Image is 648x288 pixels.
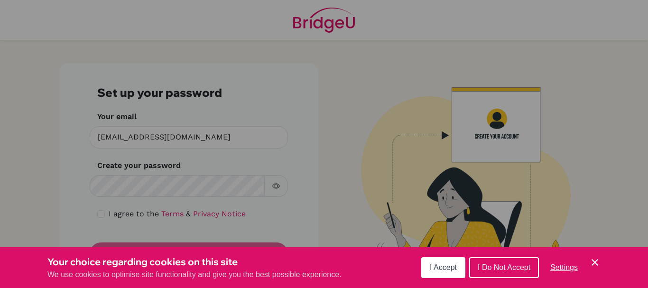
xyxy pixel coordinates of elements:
h3: Your choice regarding cookies on this site [47,255,342,269]
button: I Accept [421,257,465,278]
span: I Accept [430,263,457,271]
span: I Do Not Accept [478,263,530,271]
p: We use cookies to optimise site functionality and give you the best possible experience. [47,269,342,280]
button: Settings [543,258,585,277]
span: Settings [550,263,578,271]
button: I Do Not Accept [469,257,539,278]
button: Save and close [589,257,601,268]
